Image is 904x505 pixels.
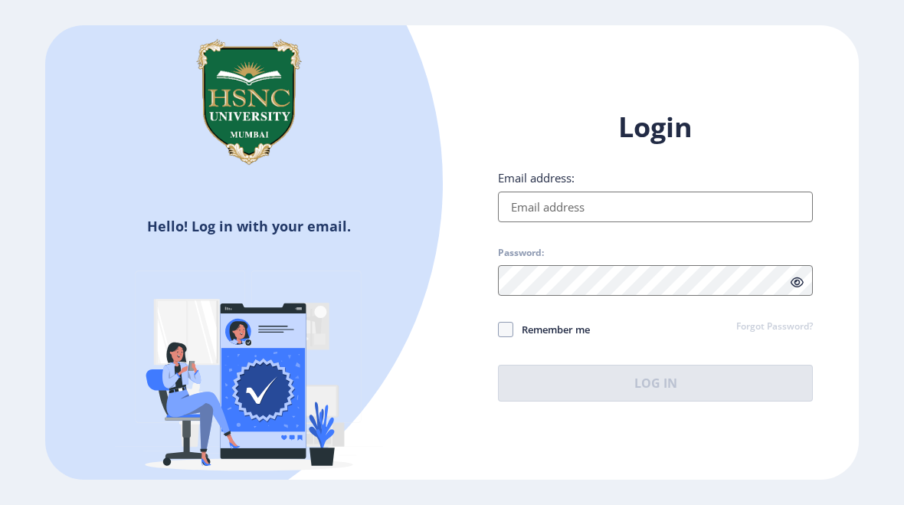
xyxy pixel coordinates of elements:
[498,365,813,402] button: Log In
[498,109,813,146] h1: Login
[172,25,326,179] img: hsnc.png
[498,170,575,185] label: Email address:
[498,192,813,222] input: Email address
[736,320,813,334] a: Forgot Password?
[498,247,544,259] label: Password:
[513,320,590,339] span: Remember me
